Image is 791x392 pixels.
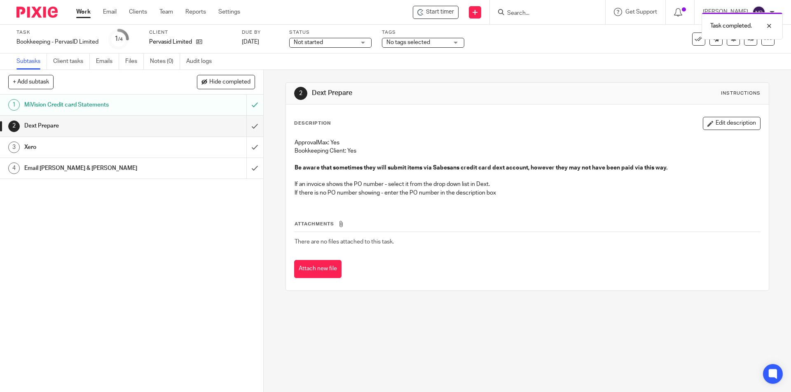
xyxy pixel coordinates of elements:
div: 1 [115,34,123,44]
h1: Dext Prepare [24,120,167,132]
label: Client [149,29,232,36]
p: Pervasid Limited [149,38,192,46]
div: 1 [8,99,20,111]
strong: Be aware that sometimes they will submit items via Sabesans credit card dext account, however the... [295,165,667,171]
img: Pixie [16,7,58,18]
a: Work [76,8,91,16]
span: No tags selected [386,39,430,45]
p: ApprovalMax: Yes [295,139,760,147]
span: There are no files attached to this task. [295,239,394,245]
a: Email [103,8,117,16]
span: Attachments [295,222,334,226]
h1: Email [PERSON_NAME] & [PERSON_NAME] [24,162,167,174]
div: 2 [294,87,307,100]
label: Tags [382,29,464,36]
h1: Xero [24,141,167,153]
a: Audit logs [186,53,218,70]
div: 2 [8,121,20,132]
div: 3 [8,141,20,153]
p: Description [294,120,331,127]
button: Edit description [703,117,761,130]
span: Not started [294,39,323,45]
p: If there is no PO number showing - enter the PO number in the description box [295,189,760,197]
a: Files [125,53,144,70]
label: Due by [242,29,279,36]
div: 4 [8,162,20,174]
button: Attach new file [294,260,342,278]
h1: MiVision Credit card Statements [24,99,167,111]
img: svg%3E [752,6,765,19]
div: Pervasid Limited - Bookkeeping - PervasID Limited [413,6,459,19]
p: Bookkeeping Client: Yes [295,147,760,155]
p: Task completed. [710,22,752,30]
a: Subtasks [16,53,47,70]
button: + Add subtask [8,75,54,89]
button: Hide completed [197,75,255,89]
div: Bookkeeping - PervasID Limited [16,38,98,46]
a: Settings [218,8,240,16]
a: Reports [185,8,206,16]
a: Clients [129,8,147,16]
a: Client tasks [53,53,90,70]
label: Status [289,29,372,36]
small: /4 [118,37,123,42]
span: Hide completed [209,79,250,86]
p: If an invoice shows the PO number - select it from the drop down list in Dext. [295,180,760,188]
span: [DATE] [242,39,259,45]
label: Task [16,29,98,36]
a: Notes (0) [150,53,180,70]
div: Instructions [721,90,761,97]
a: Emails [96,53,119,70]
h1: Dext Prepare [312,89,545,97]
a: Team [159,8,173,16]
